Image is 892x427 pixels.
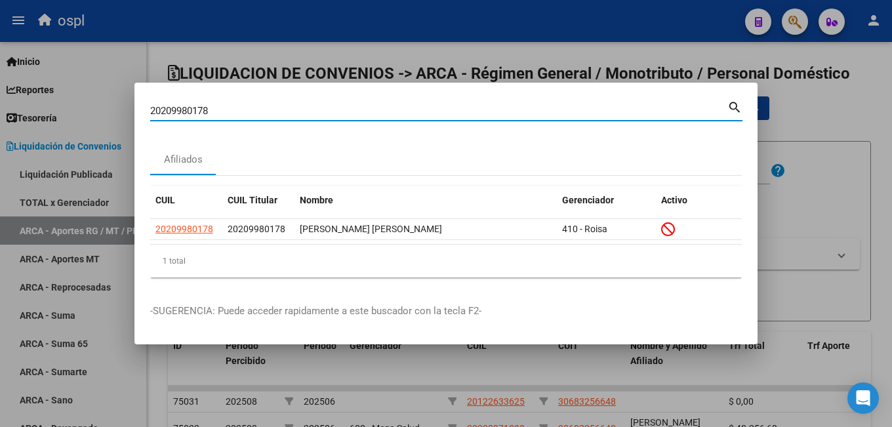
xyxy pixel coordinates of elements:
span: Gerenciador [562,195,614,205]
mat-icon: search [727,98,742,114]
span: Nombre [300,195,333,205]
div: 1 total [150,245,742,277]
span: 20209980178 [155,224,213,234]
span: CUIL [155,195,175,205]
datatable-header-cell: CUIL [150,186,222,214]
div: Afiliados [164,152,203,167]
datatable-header-cell: CUIL Titular [222,186,294,214]
span: Activo [661,195,687,205]
datatable-header-cell: Activo [656,186,742,214]
datatable-header-cell: Gerenciador [557,186,656,214]
div: [PERSON_NAME] [PERSON_NAME] [300,222,552,237]
span: 20209980178 [228,224,285,234]
span: 410 - Roisa [562,224,607,234]
datatable-header-cell: Nombre [294,186,557,214]
div: Open Intercom Messenger [847,382,879,414]
p: -SUGERENCIA: Puede acceder rapidamente a este buscador con la tecla F2- [150,304,742,319]
span: CUIL Titular [228,195,277,205]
